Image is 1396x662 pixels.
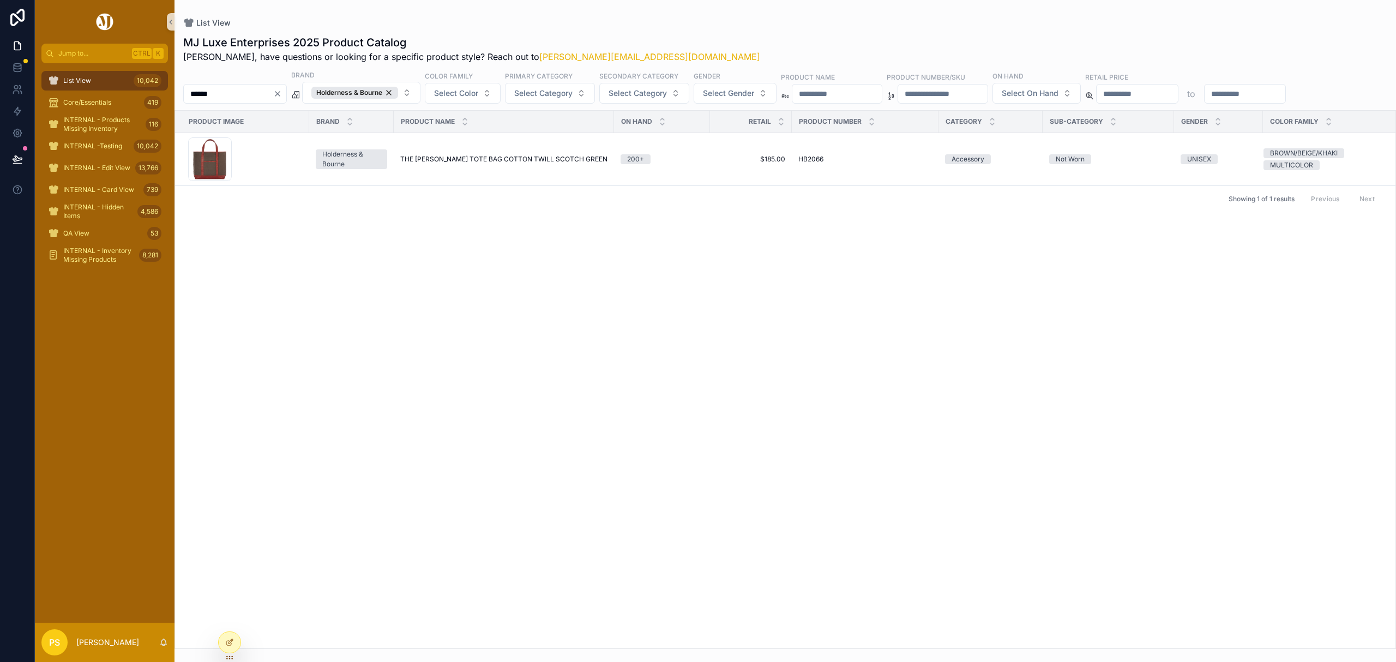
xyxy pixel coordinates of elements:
span: K [154,49,163,58]
span: Category [946,117,982,126]
button: Select Button [992,83,1081,104]
a: 200+ [621,154,703,164]
div: 53 [147,227,161,240]
p: to [1187,87,1195,100]
div: MULTICOLOR [1270,160,1313,170]
button: Jump to...CtrlK [41,44,168,63]
span: Product Image [189,117,244,126]
a: Accessory [945,154,1036,164]
div: 10,042 [134,74,161,87]
a: INTERNAL - Products Missing Inventory116 [41,115,168,134]
label: Gender [694,71,720,81]
label: Color Family [425,71,473,81]
div: 10,042 [134,140,161,153]
label: On Hand [992,71,1024,81]
a: INTERNAL - Card View739 [41,180,168,200]
span: List View [63,76,91,85]
button: Select Button [302,82,420,104]
label: Brand [291,70,315,80]
div: 8,281 [139,249,161,262]
span: Select Category [609,88,667,99]
span: Core/Essentials [63,98,111,107]
label: Product Name [781,72,835,82]
button: Select Button [694,83,777,104]
a: INTERNAL - Hidden Items4,586 [41,202,168,221]
span: INTERNAL - Hidden Items [63,203,133,220]
h1: MJ Luxe Enterprises 2025 Product Catalog [183,35,760,50]
span: Ctrl [132,48,152,59]
img: App logo [94,13,115,31]
a: INTERNAL -Testing10,042 [41,136,168,156]
a: QA View53 [41,224,168,243]
div: Holderness & Bourne [311,87,398,99]
span: Product Name [401,117,455,126]
span: [PERSON_NAME], have questions or looking for a specific product style? Reach out to [183,50,760,63]
a: Holderness & Bourne [316,149,387,169]
div: Not Worn [1056,154,1085,164]
a: HB2066 [798,155,932,164]
label: Primary Category [505,71,573,81]
span: List View [196,17,231,28]
button: Select Button [505,83,595,104]
span: INTERNAL - Products Missing Inventory [63,116,141,133]
div: 4,586 [137,205,161,218]
span: PS [49,636,60,649]
a: List View [183,17,231,28]
div: 116 [146,118,161,131]
div: 200+ [627,154,644,164]
span: Select Color [434,88,478,99]
a: INTERNAL - Edit View13,766 [41,158,168,178]
a: INTERNAL - Inventory Missing Products8,281 [41,245,168,265]
a: Core/Essentials419 [41,93,168,112]
span: INTERNAL -Testing [63,142,122,151]
label: Product Number/SKU [887,72,965,82]
a: List View10,042 [41,71,168,91]
div: scrollable content [35,63,174,279]
span: Retail [749,117,771,126]
div: UNISEX [1187,154,1211,164]
div: BROWN/BEIGE/KHAKI [1270,148,1338,158]
span: On Hand [621,117,652,126]
a: [PERSON_NAME][EMAIL_ADDRESS][DOMAIN_NAME] [539,51,760,62]
div: Accessory [952,154,984,164]
div: 419 [144,96,161,109]
span: Brand [316,117,340,126]
p: [PERSON_NAME] [76,637,139,648]
button: Select Button [599,83,689,104]
span: Select Category [514,88,573,99]
a: UNISEX [1181,154,1256,164]
a: THE [PERSON_NAME] TOTE BAG COTTON TWILL SCOTCH GREEN [400,155,607,164]
span: Product Number [799,117,862,126]
a: BROWN/BEIGE/KHAKIMULTICOLOR [1263,148,1383,170]
span: Select Gender [703,88,754,99]
button: Clear [273,89,286,98]
div: 13,766 [135,161,161,174]
span: Gender [1181,117,1208,126]
span: INTERNAL - Inventory Missing Products [63,246,135,264]
label: Retail Price [1085,72,1128,82]
div: 739 [143,183,161,196]
span: HB2066 [798,155,823,164]
span: QA View [63,229,89,238]
a: $185.00 [717,155,785,164]
div: Holderness & Bourne [322,149,381,169]
span: Select On Hand [1002,88,1058,99]
span: INTERNAL - Card View [63,185,134,194]
a: Not Worn [1049,154,1168,164]
span: Jump to... [58,49,128,58]
span: Sub-Category [1050,117,1103,126]
span: Showing 1 of 1 results [1229,195,1295,203]
label: Secondary Category [599,71,678,81]
button: Select Button [425,83,501,104]
span: INTERNAL - Edit View [63,164,130,172]
span: Color Family [1270,117,1319,126]
button: Unselect HOLDERNESS_BOURNE [311,87,398,99]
